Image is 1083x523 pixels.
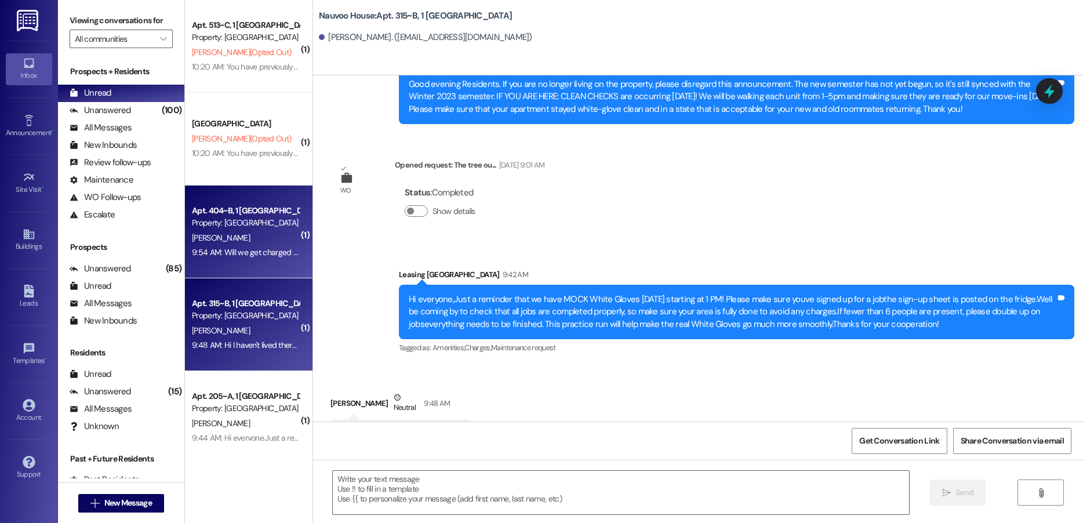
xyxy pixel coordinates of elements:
[104,497,152,509] span: New Message
[70,297,132,310] div: All Messages
[70,368,111,380] div: Unread
[58,453,184,465] div: Past + Future Residents
[942,488,951,497] i: 
[58,66,184,78] div: Prospects + Residents
[955,486,973,499] span: Send
[192,325,250,336] span: [PERSON_NAME]
[70,263,131,275] div: Unanswered
[42,184,43,192] span: •
[192,217,299,229] div: Property: [GEOGRAPHIC_DATA]
[70,420,119,433] div: Unknown
[330,391,471,420] div: [PERSON_NAME]
[433,205,475,217] label: Show details
[500,268,528,281] div: 9:42 AM
[70,12,173,30] label: Viewing conversations for
[6,53,52,85] a: Inbox
[159,101,184,119] div: (100)
[192,148,805,158] div: 10:20 AM: You have previously opted out of receiving texts from this thread, so we will not be ab...
[70,104,131,117] div: Unanswered
[192,247,484,257] div: 9:54 AM: Will we get charged from the mock glove checks if things aren't fully cleaned?
[192,310,299,322] div: Property: [GEOGRAPHIC_DATA]
[6,395,52,427] a: Account
[192,47,291,57] span: [PERSON_NAME] (Opted Out)
[70,191,141,204] div: WO Follow-ups
[6,281,52,313] a: Leads
[961,435,1064,447] span: Share Conversation via email
[192,233,250,243] span: [PERSON_NAME]
[192,402,299,415] div: Property: [GEOGRAPHIC_DATA]
[70,474,140,486] div: Past Residents
[6,452,52,484] a: Support
[58,241,184,253] div: Prospects
[391,391,418,416] div: Neutral
[70,157,151,169] div: Review follow-ups
[409,78,1056,115] div: Good evening Residents. If you are no longer living on the property, please disregard this announ...
[192,61,805,72] div: 10:20 AM: You have previously opted out of receiving texts from this thread, so we will not be ab...
[399,268,1074,285] div: Leasing [GEOGRAPHIC_DATA]
[405,187,431,198] b: Status
[70,139,137,151] div: New Inbounds
[1037,488,1045,497] i: 
[75,30,154,48] input: All communities
[70,87,111,99] div: Unread
[6,339,52,370] a: Templates •
[852,428,947,454] button: Get Conversation Link
[859,435,939,447] span: Get Conversation Link
[165,383,184,401] div: (15)
[6,224,52,256] a: Buildings
[192,390,299,402] div: Apt. 205~A, 1 [GEOGRAPHIC_DATA]
[192,418,250,428] span: [PERSON_NAME]
[953,428,1071,454] button: Share Conversation via email
[70,386,131,398] div: Unanswered
[421,397,450,409] div: 9:48 AM
[491,343,556,353] span: Maintenance request
[395,159,544,175] div: Opened request: The tree ou...
[340,184,351,197] div: WO
[70,122,132,134] div: All Messages
[70,174,133,186] div: Maintenance
[319,10,512,22] b: Nauvoo House: Apt. 315~B, 1 [GEOGRAPHIC_DATA]
[78,494,164,513] button: New Message
[6,168,52,199] a: Site Visit •
[433,343,465,353] span: Amenities ,
[52,127,53,135] span: •
[496,159,545,171] div: [DATE] 9:01 AM
[90,499,99,508] i: 
[70,403,132,415] div: All Messages
[17,10,41,31] img: ResiDesk Logo
[192,297,299,310] div: Apt. 315~B, 1 [GEOGRAPHIC_DATA]
[409,293,1056,330] div: Hi everyone,Just a reminder that we have MOCK White Gloves [DATE] starting at 1 PM! Please make s...
[70,209,115,221] div: Escalate
[192,133,291,144] span: [PERSON_NAME] (Opted Out)
[930,480,986,506] button: Send
[192,340,325,350] div: 9:48 AM: Hi I haven't lived there in years.
[192,31,299,43] div: Property: [GEOGRAPHIC_DATA]
[399,339,1074,356] div: Tagged as:
[319,31,532,43] div: [PERSON_NAME]. ([EMAIL_ADDRESS][DOMAIN_NAME])
[192,118,299,130] div: [GEOGRAPHIC_DATA]
[58,347,184,359] div: Residents
[45,355,46,363] span: •
[160,34,166,43] i: 
[163,260,184,278] div: (85)
[192,19,299,31] div: Apt. 513~C, 1 [GEOGRAPHIC_DATA]
[464,343,491,353] span: Charges ,
[70,315,137,327] div: New Inbounds
[405,184,480,202] div: : Completed
[192,205,299,217] div: Apt. 404~B, 1 [GEOGRAPHIC_DATA]
[70,280,111,292] div: Unread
